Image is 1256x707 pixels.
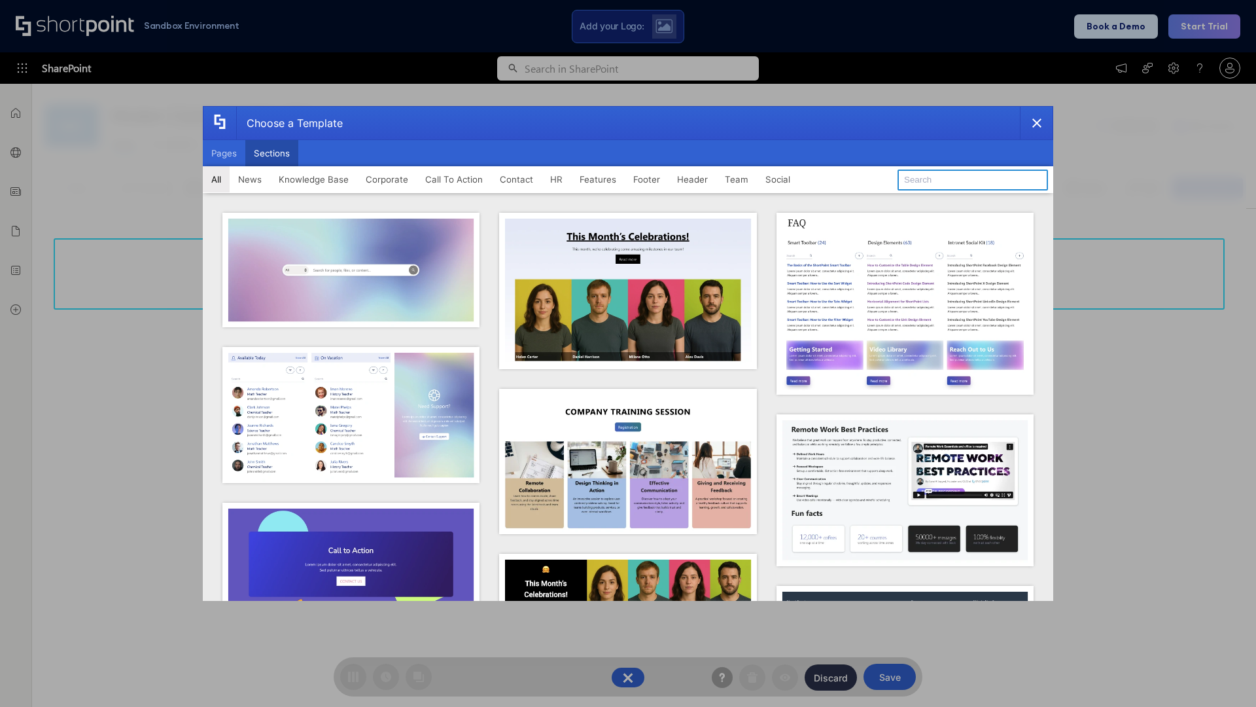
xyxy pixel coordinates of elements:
[203,140,245,166] button: Pages
[571,166,625,192] button: Features
[270,166,357,192] button: Knowledge Base
[357,166,417,192] button: Corporate
[203,106,1053,601] div: template selector
[716,166,757,192] button: Team
[230,166,270,192] button: News
[417,166,491,192] button: Call To Action
[1191,644,1256,707] iframe: Chat Widget
[245,140,298,166] button: Sections
[757,166,799,192] button: Social
[236,107,343,139] div: Choose a Template
[491,166,542,192] button: Contact
[203,166,230,192] button: All
[669,166,716,192] button: Header
[542,166,571,192] button: HR
[898,170,1048,190] input: Search
[625,166,669,192] button: Footer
